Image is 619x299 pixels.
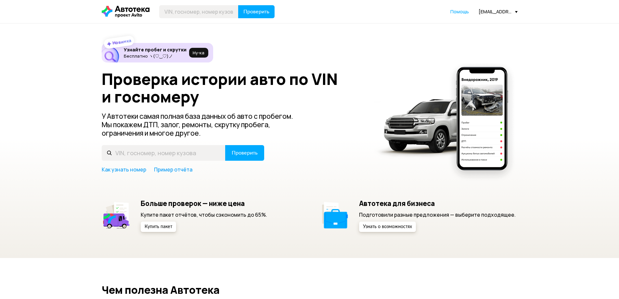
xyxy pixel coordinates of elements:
span: Узнать о возможностях [363,224,412,229]
div: [EMAIL_ADDRESS][PERSON_NAME][DOMAIN_NAME] [479,8,518,15]
h6: Узнайте пробег и скрутки [124,47,187,53]
p: Бесплатно ヽ(♡‿♡)ノ [124,53,187,59]
h2: Чем полезна Автотека [102,284,518,296]
a: Как узнать номер [102,166,146,173]
button: Купить пакет [141,222,176,232]
a: Пример отчёта [154,166,192,173]
p: У Автотеки самая полная база данных об авто с пробегом. Мы покажем ДТП, залог, ремонты, скрутку п... [102,112,304,137]
h5: Больше проверок — ниже цена [141,199,267,208]
p: Подготовили разные предложения — выберите подходящее. [359,211,516,218]
h5: Автотека для бизнеса [359,199,516,208]
span: Проверить [243,9,269,14]
strong: Новинка [112,37,132,46]
h1: Проверка истории авто по VIN и госномеру [102,70,366,105]
input: VIN, госномер, номер кузова [159,5,239,18]
p: Купите пакет отчётов, чтобы сэкономить до 65%. [141,211,267,218]
input: VIN, госномер, номер кузова [102,145,226,161]
span: Ну‑ка [193,50,204,55]
button: Проверить [225,145,264,161]
span: Проверить [232,150,258,156]
span: Купить пакет [145,224,172,229]
button: Узнать о возможностях [359,222,416,232]
button: Проверить [238,5,275,18]
a: Помощь [450,8,469,15]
